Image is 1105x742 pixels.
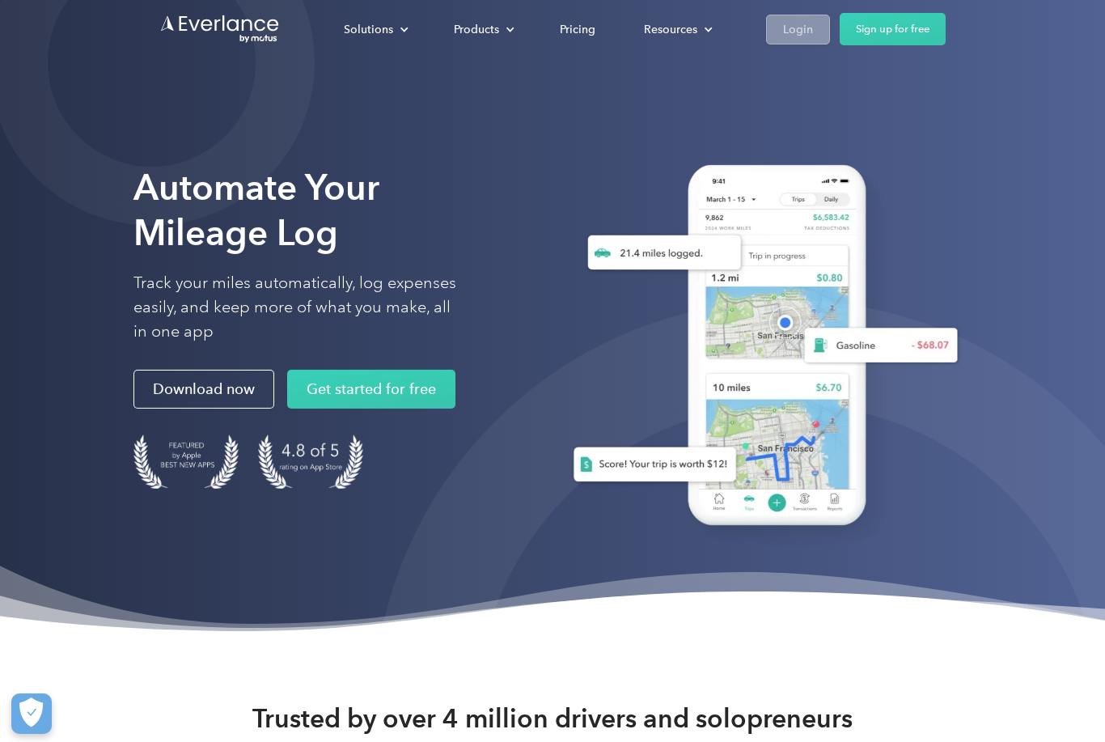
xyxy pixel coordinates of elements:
strong: Trusted by over 4 million drivers and solopreneurs [252,702,853,735]
div: Solutions [328,15,421,44]
div: Resources [628,15,726,44]
div: Resources [644,19,697,40]
a: Login [766,15,830,45]
div: Login [783,19,813,40]
div: Pricing [560,19,595,40]
div: Solutions [344,19,393,40]
button: Cookies Settings [11,693,52,734]
img: Badge for Featured by Apple Best New Apps [133,435,239,489]
img: Everlance, mileage tracker app, expense tracking app [548,148,971,549]
a: Download now [133,370,274,409]
a: Get started for free [287,370,455,409]
p: Track your miles automatically, log expenses easily, and keep more of what you make, all in one app [133,271,457,344]
a: Sign up for free [840,13,946,45]
img: 4.9 out of 5 stars on the app store [258,435,363,489]
div: Products [438,15,527,44]
a: Go to homepage [159,14,281,45]
div: Products [454,19,499,40]
a: Pricing [544,15,612,44]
